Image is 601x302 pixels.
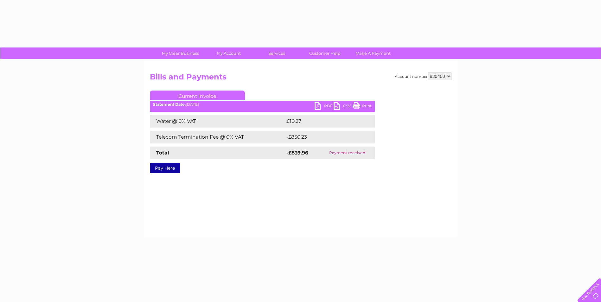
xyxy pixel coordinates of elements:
td: Telecom Termination Fee @ 0% VAT [150,131,285,143]
a: My Clear Business [154,47,207,59]
strong: Total [156,150,169,156]
td: Water @ 0% VAT [150,115,285,128]
h2: Bills and Payments [150,72,451,85]
a: Customer Help [299,47,351,59]
strong: -£839.96 [286,150,308,156]
td: Payment received [320,147,374,159]
a: CSV [334,102,353,111]
a: My Account [202,47,255,59]
a: Pay Here [150,163,180,173]
a: Print [353,102,372,111]
td: £10.27 [285,115,361,128]
div: Account number [395,72,451,80]
b: Statement Date: [153,102,186,107]
a: PDF [315,102,334,111]
a: Make A Payment [347,47,399,59]
a: Current Invoice [150,91,245,100]
td: -£850.23 [285,131,364,143]
div: [DATE] [150,102,375,107]
a: Services [251,47,303,59]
